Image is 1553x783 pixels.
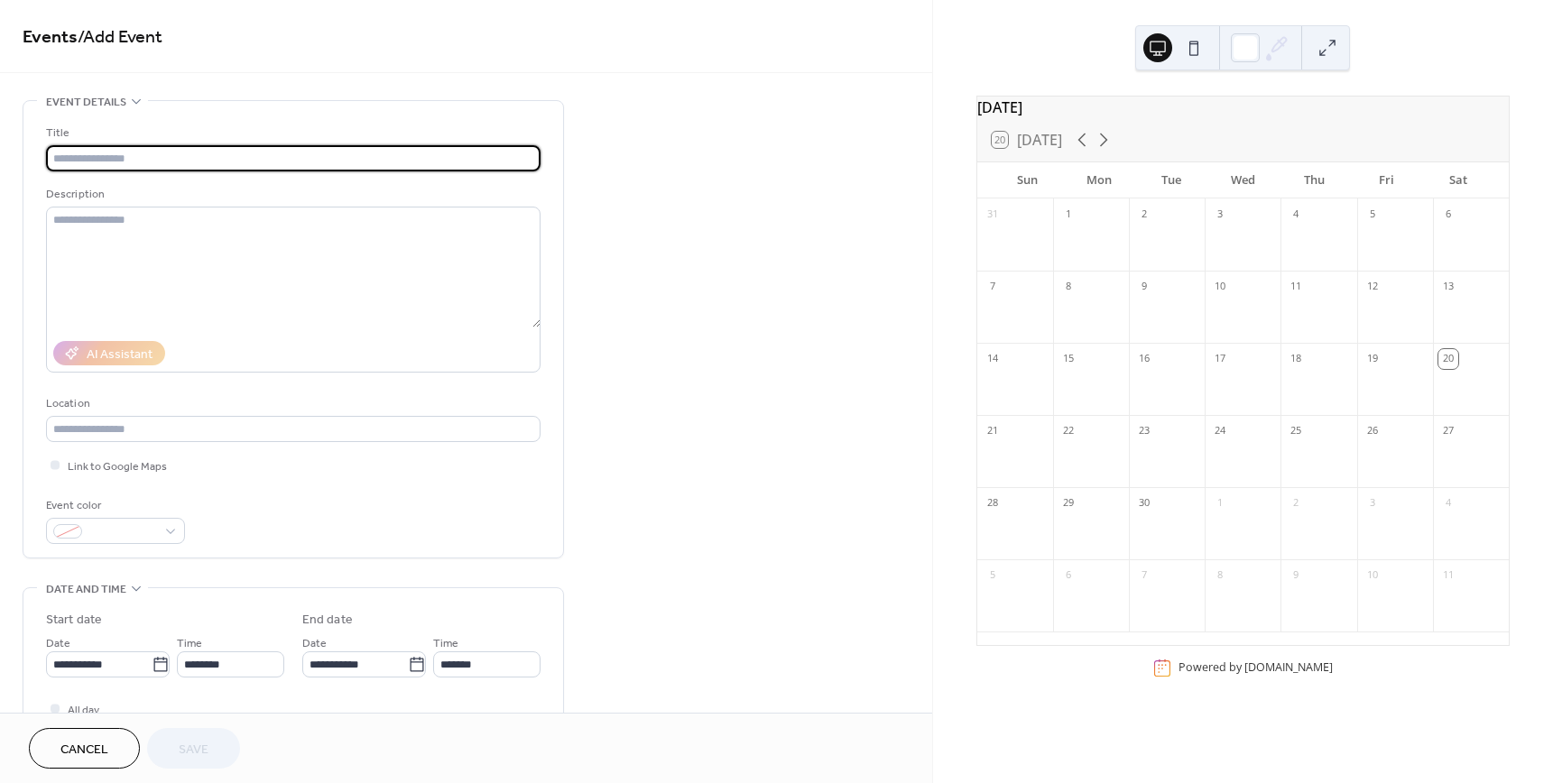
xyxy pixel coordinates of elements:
[1286,421,1306,441] div: 25
[1134,421,1154,441] div: 23
[1210,566,1230,585] div: 8
[46,496,181,515] div: Event color
[983,493,1003,513] div: 28
[46,580,126,599] span: Date and time
[1438,493,1458,513] div: 4
[1134,566,1154,585] div: 7
[177,634,202,653] span: Time
[1134,349,1154,369] div: 16
[46,634,70,653] span: Date
[1210,493,1230,513] div: 1
[1134,205,1154,225] div: 2
[1210,421,1230,441] div: 24
[46,611,102,630] div: Start date
[29,728,140,769] button: Cancel
[302,611,353,630] div: End date
[433,634,458,653] span: Time
[1286,205,1306,225] div: 4
[46,93,126,112] span: Event details
[1210,277,1230,297] div: 10
[1058,421,1078,441] div: 22
[1363,277,1382,297] div: 12
[46,185,537,204] div: Description
[1058,205,1078,225] div: 1
[1422,162,1494,198] div: Sat
[1210,205,1230,225] div: 3
[1206,162,1279,198] div: Wed
[1210,349,1230,369] div: 17
[68,457,167,476] span: Link to Google Maps
[1438,349,1458,369] div: 20
[1244,659,1333,675] a: [DOMAIN_NAME]
[1135,162,1207,198] div: Tue
[983,349,1003,369] div: 14
[1058,349,1078,369] div: 15
[983,277,1003,297] div: 7
[1058,493,1078,513] div: 29
[46,124,537,143] div: Title
[302,634,327,653] span: Date
[1438,421,1458,441] div: 27
[983,421,1003,441] div: 21
[1058,566,1078,585] div: 6
[1363,205,1382,225] div: 5
[1438,566,1458,585] div: 11
[983,566,1003,585] div: 5
[78,20,162,55] span: / Add Event
[46,394,537,413] div: Location
[1134,277,1154,297] div: 9
[977,97,1509,118] div: [DATE]
[60,741,108,760] span: Cancel
[1363,566,1382,585] div: 10
[1134,493,1154,513] div: 30
[1286,566,1306,585] div: 9
[1063,162,1135,198] div: Mon
[1286,277,1306,297] div: 11
[983,205,1003,225] div: 31
[1286,493,1306,513] div: 2
[1279,162,1351,198] div: Thu
[1058,277,1078,297] div: 8
[1286,349,1306,369] div: 18
[1363,493,1382,513] div: 3
[1438,205,1458,225] div: 6
[992,162,1064,198] div: Sun
[23,20,78,55] a: Events
[1438,277,1458,297] div: 13
[1351,162,1423,198] div: Fri
[1363,349,1382,369] div: 19
[1179,659,1333,675] div: Powered by
[1363,421,1382,441] div: 26
[68,701,99,720] span: All day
